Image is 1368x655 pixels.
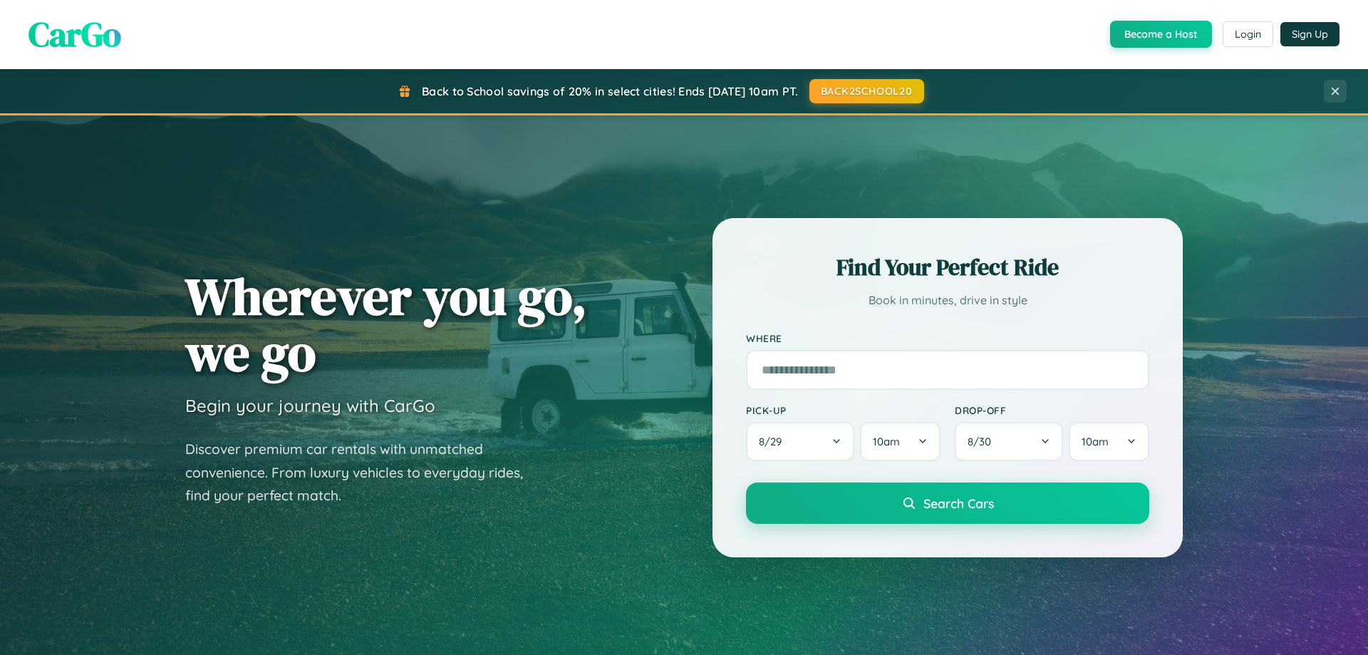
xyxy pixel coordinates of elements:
label: Where [746,332,1149,344]
button: 8/29 [746,422,854,461]
span: 8 / 29 [759,435,789,448]
span: 10am [1082,435,1109,448]
button: 8/30 [955,422,1063,461]
span: Back to School savings of 20% in select cities! Ends [DATE] 10am PT. [422,84,798,98]
button: BACK2SCHOOL20 [809,79,924,103]
button: Login [1223,21,1273,47]
span: CarGo [28,11,121,58]
h1: Wherever you go, we go [185,268,587,381]
label: Drop-off [955,404,1149,416]
button: Search Cars [746,483,1149,524]
span: 8 / 30 [968,435,998,448]
p: Discover premium car rentals with unmatched convenience. From luxury vehicles to everyday rides, ... [185,438,541,507]
label: Pick-up [746,404,940,416]
button: Become a Host [1110,21,1212,48]
span: Search Cars [923,495,994,511]
p: Book in minutes, drive in style [746,290,1149,311]
button: 10am [1069,422,1149,461]
h3: Begin your journey with CarGo [185,395,435,416]
span: 10am [873,435,900,448]
button: Sign Up [1280,22,1339,46]
h2: Find Your Perfect Ride [746,252,1149,283]
button: 10am [860,422,940,461]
